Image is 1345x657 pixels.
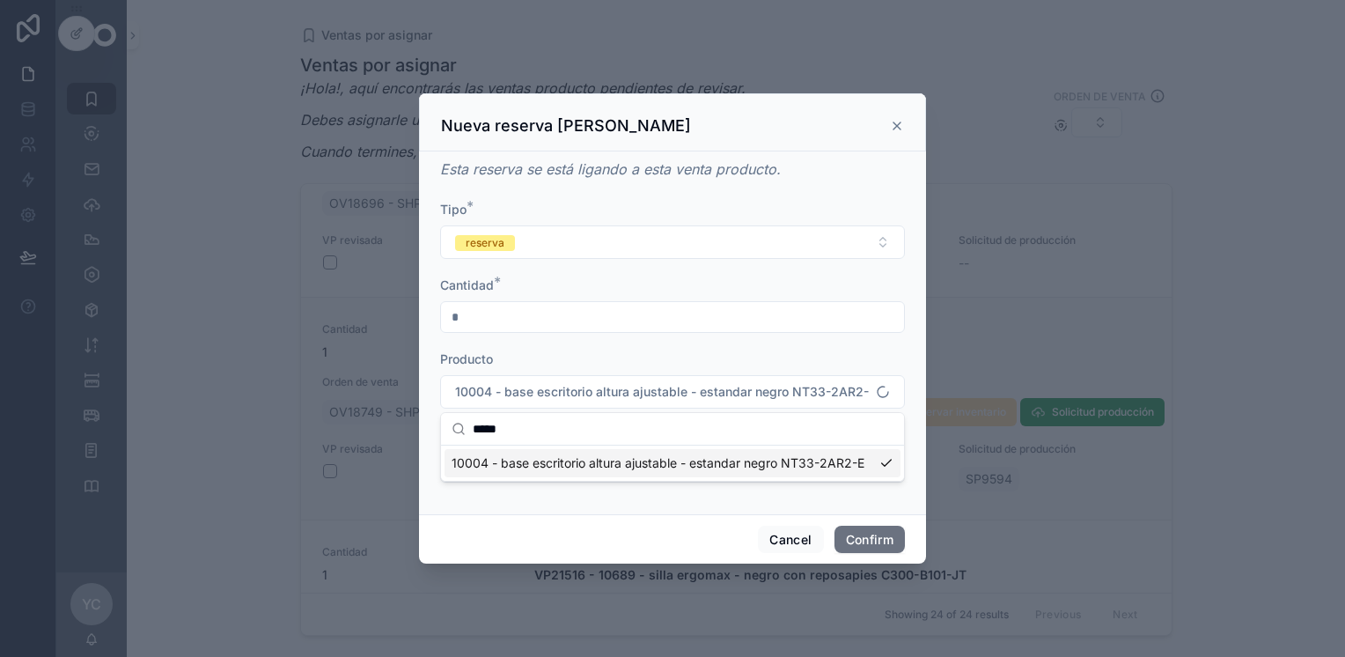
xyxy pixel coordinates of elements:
[440,351,493,366] span: Producto
[440,160,781,178] em: Esta reserva se está ligando a esta venta producto.
[440,375,905,409] button: Select Button
[455,383,869,401] span: 10004 - base escritorio altura ajustable - estandar negro NT33-2AR2-E
[758,526,823,554] button: Cancel
[452,454,864,472] span: 10004 - base escritorio altura ajustable - estandar negro NT33-2AR2-E
[834,526,905,554] button: Confirm
[440,225,905,259] button: Select Button
[466,235,504,251] div: reserva
[440,277,494,292] span: Cantidad
[441,115,691,137] h3: Nueva reserva [PERSON_NAME]
[440,202,467,217] span: Tipo
[441,446,904,481] div: Suggestions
